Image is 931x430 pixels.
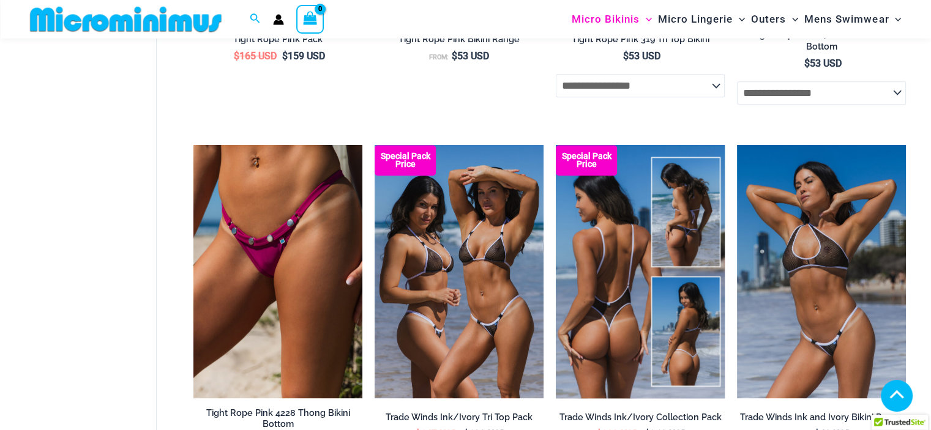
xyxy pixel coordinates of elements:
[737,412,906,423] h2: Trade Winds Ink and Ivory Bikini Range
[737,145,906,398] a: Tradewinds Ink and Ivory 384 Halter 453 Micro 02Tradewinds Ink and Ivory 384 Halter 453 Micro 01T...
[804,4,889,35] span: Mens Swimwear
[234,50,277,62] bdi: 165 USD
[429,53,449,61] span: From:
[801,4,904,35] a: Mens SwimwearMenu ToggleMenu Toggle
[282,50,325,62] bdi: 159 USD
[25,6,226,33] img: MM SHOP LOGO FLAT
[193,145,362,398] img: Tight Rope Pink 4228 Thong 01
[556,145,725,398] a: Collection Pack Collection Pack b (1)Collection Pack b (1)
[375,34,544,50] a: Tight Rope Pink Bikini Range
[375,152,436,168] b: Special Pack Price
[804,57,842,69] bdi: 53 USD
[452,50,489,62] bdi: 53 USD
[889,4,901,35] span: Menu Toggle
[751,4,786,35] span: Outers
[640,4,652,35] span: Menu Toggle
[556,412,725,423] h2: Trade Winds Ink/Ivory Collection Pack
[556,145,725,398] img: Collection Pack b (1)
[375,412,544,423] h2: Trade Winds Ink/Ivory Tri Top Pack
[375,145,544,398] img: Top Bum Pack
[452,50,457,62] span: $
[623,50,660,62] bdi: 53 USD
[804,57,810,69] span: $
[569,4,655,35] a: Micro BikinisMenu ToggleMenu Toggle
[572,4,640,35] span: Micro Bikinis
[375,34,544,45] h2: Tight Rope Pink Bikini Range
[193,407,362,430] h2: Tight Rope Pink 4228 Thong Bikini Bottom
[193,145,362,398] a: Tight Rope Pink 4228 Thong 01Tight Rope Pink 4228 Thong 02Tight Rope Pink 4228 Thong 02
[556,412,725,428] a: Trade Winds Ink/Ivory Collection Pack
[193,34,362,45] h2: Tight Rope Pink Pack
[737,29,906,57] a: Tight Rope Pink 4212 Micro Bikini Bottom
[733,4,745,35] span: Menu Toggle
[737,29,906,52] h2: Tight Rope Pink 4212 Micro Bikini Bottom
[282,50,288,62] span: $
[623,50,629,62] span: $
[556,34,725,45] h2: Tight Rope Pink 319 Tri Top Bikini
[655,4,748,35] a: Micro LingerieMenu ToggleMenu Toggle
[375,412,544,428] a: Trade Winds Ink/Ivory Tri Top Pack
[273,14,284,25] a: Account icon link
[737,412,906,428] a: Trade Winds Ink and Ivory Bikini Range
[737,145,906,398] img: Tradewinds Ink and Ivory 384 Halter 453 Micro 02
[250,12,261,27] a: Search icon link
[556,34,725,50] a: Tight Rope Pink 319 Tri Top Bikini
[556,152,617,168] b: Special Pack Price
[234,50,239,62] span: $
[296,5,324,33] a: View Shopping Cart, empty
[375,145,544,398] a: Top Bum Pack Top Bum Pack bTop Bum Pack b
[748,4,801,35] a: OutersMenu ToggleMenu Toggle
[567,2,907,37] nav: Site Navigation
[786,4,798,35] span: Menu Toggle
[193,34,362,50] a: Tight Rope Pink Pack
[658,4,733,35] span: Micro Lingerie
